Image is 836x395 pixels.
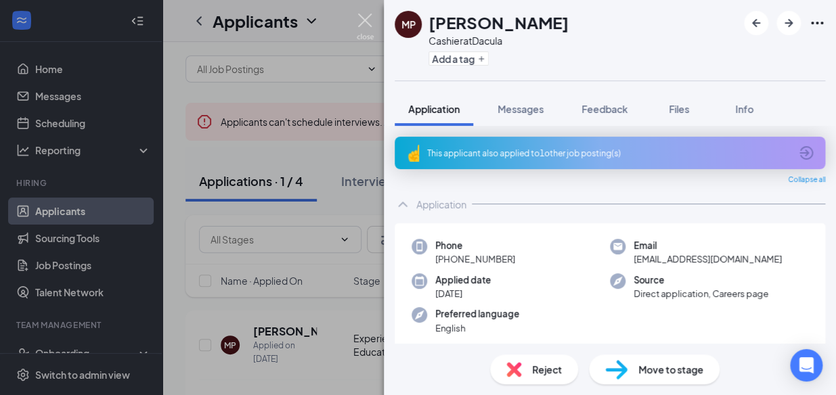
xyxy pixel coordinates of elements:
h1: [PERSON_NAME] [428,11,569,34]
svg: ArrowLeftNew [748,15,764,31]
svg: Plus [477,55,485,63]
div: MP [401,18,416,31]
span: English [435,321,519,335]
span: Messages [498,103,544,115]
span: [DATE] [435,287,491,300]
span: Application [408,103,460,115]
span: Collapse all [788,175,825,185]
svg: ChevronUp [395,196,411,212]
span: Feedback [581,103,628,115]
svg: Ellipses [809,15,825,31]
span: Reject [532,362,562,377]
div: Cashier at Dacula [428,34,569,47]
span: Move to stage [638,362,703,377]
span: Applied date [435,273,491,287]
div: Open Intercom Messenger [790,349,822,381]
svg: ArrowCircle [798,145,814,161]
span: Preferred language [435,307,519,321]
button: PlusAdd a tag [428,51,489,66]
svg: ArrowRight [780,15,797,31]
div: This applicant also applied to 1 other job posting(s) [427,147,790,159]
button: ArrowLeftNew [744,11,768,35]
span: Email [634,239,782,252]
span: [EMAIL_ADDRESS][DOMAIN_NAME] [634,252,782,266]
span: Files [669,103,689,115]
span: Direct application, Careers page [634,287,768,300]
span: [PHONE_NUMBER] [435,252,515,266]
span: Source [634,273,768,287]
span: Info [735,103,753,115]
span: Phone [435,239,515,252]
button: ArrowRight [776,11,801,35]
div: Application [416,197,466,211]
